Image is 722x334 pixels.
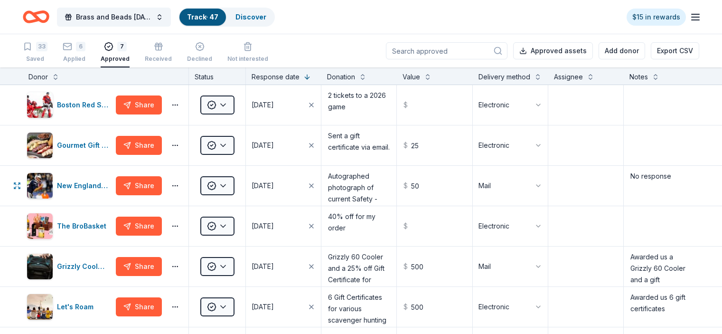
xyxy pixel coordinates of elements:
[322,86,395,124] textarea: 2 tickets to a 2026 game
[27,92,53,118] img: Image for Boston Red Sox
[246,125,321,165] button: [DATE]
[651,42,699,59] button: Export CSV
[57,180,112,191] div: New England Patriots
[187,13,218,21] a: Track· 47
[36,42,47,51] div: 33
[252,301,274,313] div: [DATE]
[386,42,507,59] input: Search approved
[629,71,648,83] div: Notes
[227,55,268,63] div: Not interested
[101,38,130,67] button: 7Approved
[513,42,593,59] button: Approved assets
[625,288,698,326] textarea: Awarded us 6 gift certificates
[235,13,266,21] a: Discover
[101,55,130,63] div: Approved
[27,132,112,159] button: Image for Gourmet Gift BasketsGourmet Gift Baskets
[117,42,127,51] div: 7
[27,133,53,158] img: Image for Gourmet Gift Baskets
[57,140,112,151] div: Gourmet Gift Baskets
[116,176,162,195] button: Share
[28,71,48,83] div: Donor
[322,207,395,245] textarea: 40% off for my order
[178,8,275,27] button: Track· 47Discover
[27,172,112,199] button: Image for New England PatriotsNew England Patriots
[252,261,274,272] div: [DATE]
[187,55,212,63] div: Declined
[23,38,47,67] button: 33Saved
[627,9,686,26] a: $15 in rewards
[76,11,152,23] span: Brass and Beads [DATE] Celebration
[189,67,246,85] div: Status
[252,99,274,111] div: [DATE]
[322,288,395,326] textarea: 6 Gift Certificates for various scavenger hunting adventures
[116,217,162,236] button: Share
[116,95,162,115] button: Share
[27,253,112,280] button: Image for Grizzly CoolersGrizzly Coolers
[23,55,47,63] div: Saved
[246,206,321,246] button: [DATE]
[27,92,112,118] button: Image for Boston Red SoxBoston Red Sox
[63,38,85,67] button: 6Applied
[57,8,171,27] button: Brass and Beads [DATE] Celebration
[403,71,420,83] div: Value
[246,85,321,125] button: [DATE]
[252,220,274,232] div: [DATE]
[57,220,110,232] div: The BroBasket
[63,55,85,63] div: Applied
[625,167,698,205] textarea: No response
[116,297,162,316] button: Share
[27,254,53,279] img: Image for Grizzly Coolers
[246,247,321,286] button: [DATE]
[599,42,645,59] button: Add donor
[145,38,172,67] button: Received
[57,301,97,313] div: Let's Roam
[116,257,162,276] button: Share
[252,180,274,191] div: [DATE]
[322,167,395,205] textarea: Autographed photograph of current Safety - [PERSON_NAME]
[246,287,321,327] button: [DATE]
[27,294,112,320] button: Image for Let's RoamLet's Roam
[322,248,395,286] textarea: Grizzly 60 Cooler and a 25% off Gift Certificate for anything in the store
[23,6,49,28] a: Home
[57,99,112,111] div: Boston Red Sox
[322,126,395,164] textarea: Sent a gift certificate via email.
[27,294,53,320] img: Image for Let's Roam
[27,213,112,239] button: Image for The BroBasketThe BroBasket
[57,261,112,272] div: Grizzly Coolers
[252,140,274,151] div: [DATE]
[227,38,268,67] button: Not interested
[76,42,85,51] div: 6
[27,213,53,239] img: Image for The BroBasket
[554,71,583,83] div: Assignee
[145,55,172,63] div: Received
[246,166,321,206] button: [DATE]
[187,38,212,67] button: Declined
[252,71,300,83] div: Response date
[478,71,530,83] div: Delivery method
[625,248,698,286] textarea: Awarded us a Grizzly 60 Cooler and a gift certificate
[27,173,53,199] img: Image for New England Patriots
[327,71,355,83] div: Donation
[116,136,162,155] button: Share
